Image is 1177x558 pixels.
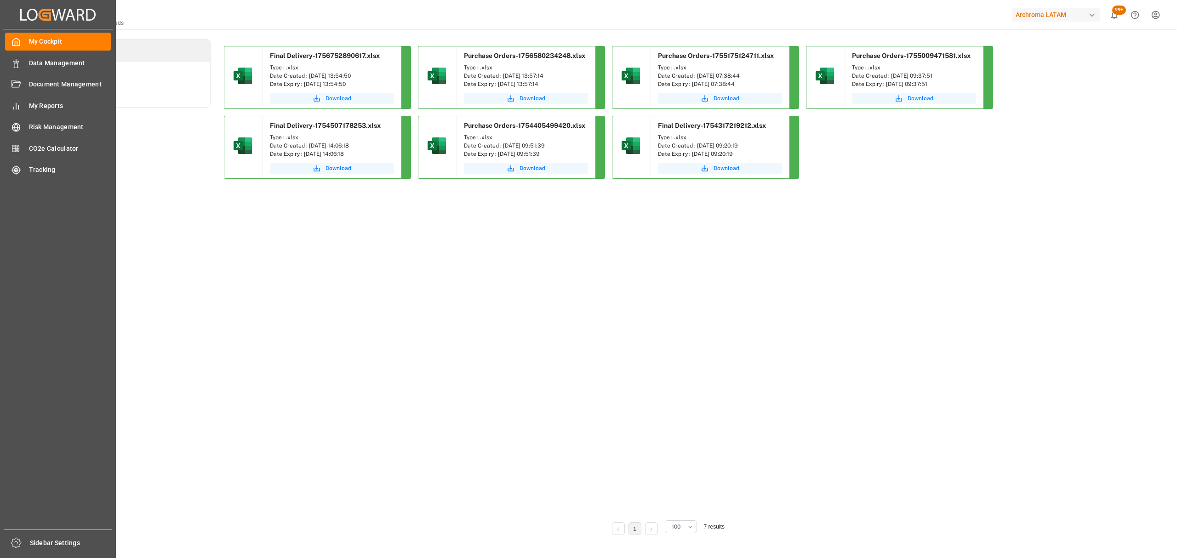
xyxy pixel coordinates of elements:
[270,80,394,88] div: Date Expiry : [DATE] 13:54:50
[5,75,111,93] a: Document Management
[704,524,725,530] span: 7 results
[1012,6,1104,23] button: Archroma LATAM
[658,150,782,158] div: Date Expiry : [DATE] 09:20:19
[270,72,394,80] div: Date Created : [DATE] 13:54:50
[1112,6,1126,15] span: 99+
[628,522,641,535] li: 1
[464,122,585,129] span: Purchase Orders-1754405499420.xlsx
[612,522,625,535] li: Previous Page
[633,526,636,532] a: 1
[852,63,976,72] div: Type : .xlsx
[29,101,111,111] span: My Reports
[852,72,976,80] div: Date Created : [DATE] 09:37:51
[30,538,112,548] span: Sidebar Settings
[426,135,448,157] img: microsoft-excel-2019--v1.png
[270,52,380,59] span: Final Delivery-1756752890617.xlsx
[42,40,210,62] a: Downloads
[42,62,210,85] a: Tasks
[852,93,976,104] button: Download
[29,144,111,154] span: CO2e Calculator
[270,142,394,150] div: Date Created : [DATE] 14:06:18
[464,142,588,150] div: Date Created : [DATE] 09:51:39
[5,33,111,51] a: My Cockpit
[852,52,971,59] span: Purchase Orders-1755009471581.xlsx
[464,133,588,142] div: Type : .xlsx
[5,139,111,157] a: CO2e Calculator
[270,150,394,158] div: Date Expiry : [DATE] 14:06:18
[658,80,782,88] div: Date Expiry : [DATE] 07:38:44
[814,65,836,87] img: microsoft-excel-2019--v1.png
[29,122,111,132] span: Risk Management
[232,135,254,157] img: microsoft-excel-2019--v1.png
[29,80,111,89] span: Document Management
[270,63,394,72] div: Type : .xlsx
[5,118,111,136] a: Risk Management
[5,97,111,114] a: My Reports
[658,52,774,59] span: Purchase Orders-1755175124711.xlsx
[270,122,381,129] span: Final Delivery-1754507178253.xlsx
[426,65,448,87] img: microsoft-excel-2019--v1.png
[464,150,588,158] div: Date Expiry : [DATE] 09:51:39
[658,122,766,129] span: Final Delivery-1754317219212.xlsx
[5,161,111,179] a: Tracking
[658,72,782,80] div: Date Created : [DATE] 07:38:44
[29,165,111,175] span: Tracking
[658,63,782,72] div: Type : .xlsx
[714,94,739,102] span: Download
[520,94,545,102] span: Download
[464,63,588,72] div: Type : .xlsx
[270,93,394,104] button: Download
[270,133,394,142] div: Type : .xlsx
[1125,5,1145,25] button: Help Center
[326,94,351,102] span: Download
[42,85,210,107] a: Activity
[665,520,697,533] button: open menu
[658,142,782,150] div: Date Created : [DATE] 09:20:19
[464,163,588,174] button: Download
[1012,8,1100,22] div: Archroma LATAM
[714,164,739,172] span: Download
[270,163,394,174] button: Download
[658,93,782,104] button: Download
[658,163,782,174] button: Download
[464,52,585,59] span: Purchase Orders-1756580234248.xlsx
[1104,5,1125,25] button: show 101 new notifications
[464,72,588,80] div: Date Created : [DATE] 13:57:14
[520,164,545,172] span: Download
[5,54,111,72] a: Data Management
[232,65,254,87] img: microsoft-excel-2019--v1.png
[29,58,111,68] span: Data Management
[464,80,588,88] div: Date Expiry : [DATE] 13:57:14
[658,133,782,142] div: Type : .xlsx
[852,80,976,88] div: Date Expiry : [DATE] 09:37:51
[645,522,658,535] li: Next Page
[672,523,680,531] span: 100
[464,93,588,104] button: Download
[326,164,351,172] span: Download
[29,37,111,46] span: My Cockpit
[620,135,642,157] img: microsoft-excel-2019--v1.png
[908,94,933,102] span: Download
[620,65,642,87] img: microsoft-excel-2019--v1.png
